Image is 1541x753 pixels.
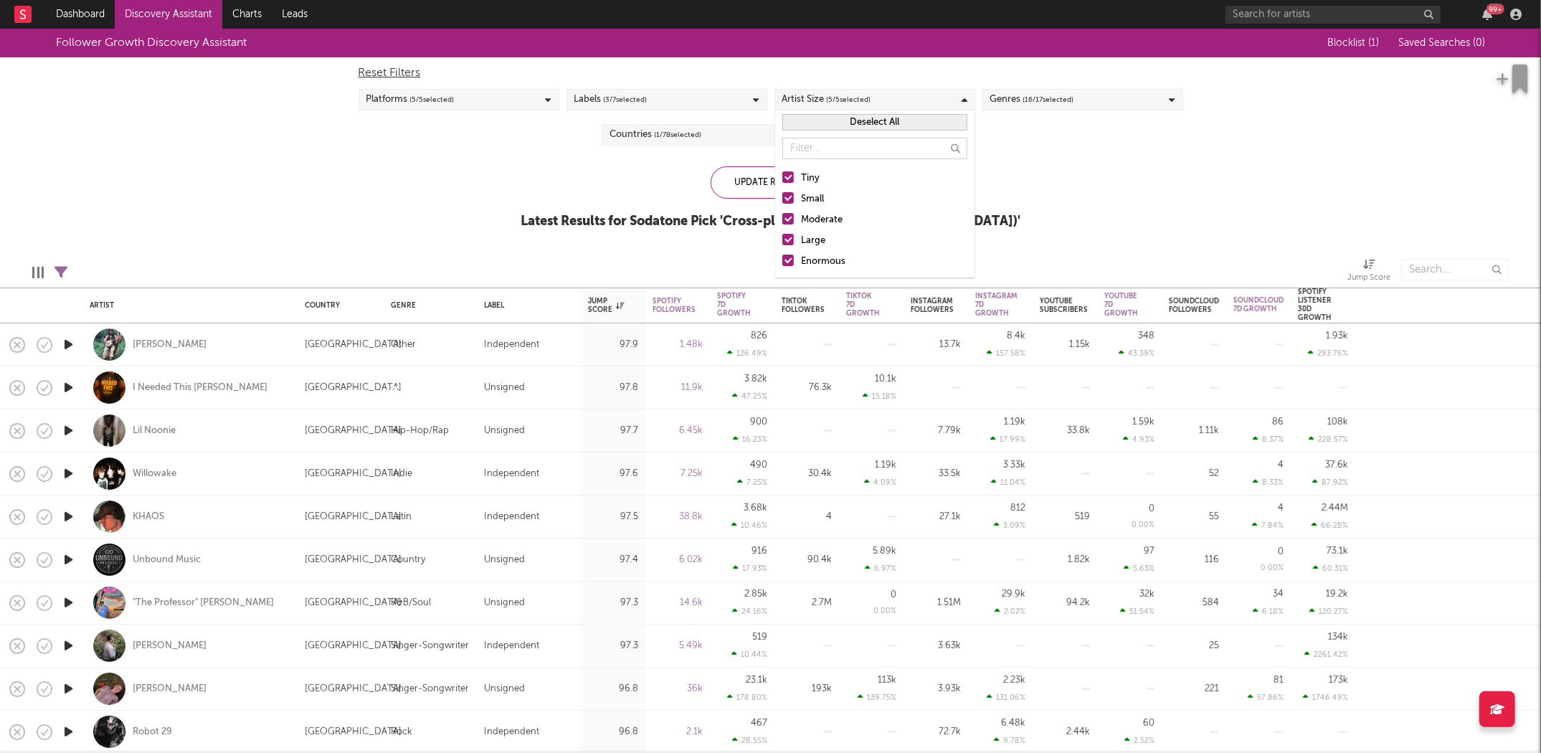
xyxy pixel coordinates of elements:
[1002,589,1025,599] div: 29.9k
[391,301,463,310] div: Genre
[653,681,703,698] div: 36k
[305,595,402,612] div: [GEOGRAPHIC_DATA]
[1329,676,1348,685] div: 173k
[1278,503,1284,513] div: 4
[1169,297,1219,314] div: Soundcloud Followers
[801,232,967,250] div: Large
[1298,288,1332,322] div: Spotify Listener 30D Growth
[1272,417,1284,427] div: 86
[1327,546,1348,556] div: 73.1k
[782,465,832,483] div: 30.4k
[588,638,638,655] div: 97.3
[1322,503,1348,513] div: 2.44M
[588,681,638,698] div: 96.8
[133,597,274,610] a: "The Professor" [PERSON_NAME]
[717,292,751,318] div: Spotify 7D Growth
[653,551,703,569] div: 6.02k
[484,638,539,655] div: Independent
[133,511,164,524] div: KHAOS
[733,564,767,573] div: 17.93 %
[1138,331,1154,341] div: 348
[994,521,1025,530] div: 3.09 %
[987,693,1025,702] div: 131.06 %
[751,546,767,556] div: 916
[1308,349,1348,358] div: 293.76 %
[305,681,402,698] div: [GEOGRAPHIC_DATA]
[801,191,967,208] div: Small
[1003,676,1025,685] div: 2.23k
[1273,589,1284,599] div: 34
[133,468,176,480] a: Willowake
[133,640,207,653] a: [PERSON_NAME]
[653,422,703,440] div: 6.45k
[305,508,402,526] div: [GEOGRAPHIC_DATA]
[484,551,525,569] div: Unsigned
[731,521,767,530] div: 10.46 %
[305,336,402,354] div: [GEOGRAPHIC_DATA]
[732,607,767,616] div: 24.16 %
[305,379,402,397] div: [GEOGRAPHIC_DATA]
[484,301,566,310] div: Label
[305,422,402,440] div: [GEOGRAPHIC_DATA]
[305,724,402,741] div: [GEOGRAPHIC_DATA]
[782,681,832,698] div: 193k
[801,253,967,270] div: Enormous
[305,465,402,483] div: [GEOGRAPHIC_DATA]
[653,724,703,741] div: 2.1k
[732,392,767,401] div: 47.25 %
[1169,595,1219,612] div: 584
[1278,460,1284,470] div: 4
[864,478,896,487] div: 4.09 %
[995,607,1025,616] div: 2.02 %
[1327,38,1379,48] span: Blocklist
[484,379,525,397] div: Unsigned
[1010,503,1025,513] div: 812
[391,681,469,698] div: Singer-Songwriter
[1225,6,1441,24] input: Search for artists
[911,638,961,655] div: 3.63k
[1482,9,1492,20] button: 99+
[865,564,896,573] div: 6.97 %
[1326,589,1348,599] div: 19.2k
[588,297,624,314] div: Jump Score
[391,508,412,526] div: Latin
[133,382,267,394] a: I Needed This [PERSON_NAME]
[994,736,1025,745] div: 9.78 %
[133,338,207,351] a: [PERSON_NAME]
[975,292,1018,318] div: Instagram 7D Growth
[133,683,207,696] div: [PERSON_NAME]
[1169,551,1219,569] div: 116
[744,374,767,384] div: 3.82k
[1040,422,1090,440] div: 33.8k
[1120,607,1154,616] div: 51.54 %
[1313,564,1348,573] div: 60.31 %
[746,676,767,685] div: 23.1k
[588,422,638,440] div: 97.7
[991,478,1025,487] div: 11.04 %
[782,297,825,314] div: Tiktok Followers
[752,633,767,642] div: 519
[744,503,767,513] div: 3.68k
[1139,589,1154,599] div: 32k
[1401,259,1509,280] input: Search...
[133,425,176,437] a: Lil Noonie
[751,719,767,728] div: 467
[782,595,832,612] div: 2.7M
[391,465,412,483] div: Indie
[305,638,402,655] div: [GEOGRAPHIC_DATA]
[1347,270,1390,287] div: Jump Score
[484,595,525,612] div: Unsigned
[133,726,172,739] a: Robot 29
[990,91,1074,108] div: Genres
[1347,252,1390,293] div: Jump Score
[133,554,201,567] div: Unbound Music
[653,336,703,354] div: 1.48k
[653,595,703,612] div: 14.6k
[891,590,896,600] div: 0
[1394,37,1485,49] button: Saved Searches (0)
[1001,719,1025,728] div: 6.48k
[1312,478,1348,487] div: 87.92 %
[1309,607,1348,616] div: 120.27 %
